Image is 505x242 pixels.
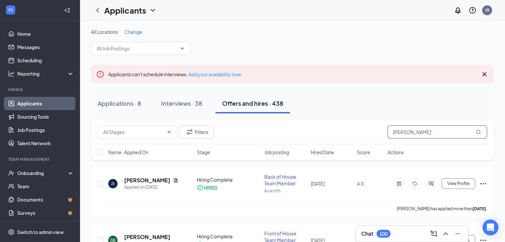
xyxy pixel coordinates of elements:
div: Switch to admin view [17,229,64,235]
svg: CheckmarkCircle [197,184,204,191]
svg: Error [96,70,104,78]
svg: Cross [480,70,488,78]
svg: ChevronDown [166,129,172,135]
a: Team [17,180,74,193]
svg: Notifications [454,6,462,14]
h1: Applicants [104,5,146,16]
span: [DATE] [311,181,325,187]
span: All Locations [91,29,118,35]
a: Scheduling [17,54,74,67]
svg: QuestionInfo [468,6,476,14]
svg: WorkstreamLogo [7,7,14,13]
span: Name · Applied On [108,149,148,155]
a: Messages [17,40,74,54]
button: View Profile [442,178,475,189]
div: Applied on [DATE] [124,184,178,191]
a: Job Postings [17,123,74,137]
span: Hired Date [311,149,334,155]
svg: ChevronLeft [94,6,102,14]
svg: Analysis [8,70,15,77]
input: All Stages [103,128,164,136]
span: Actions [387,149,404,155]
svg: ChevronDown [180,46,185,51]
svg: MagnifyingGlass [476,129,481,135]
div: Team Management [8,156,73,162]
svg: UserCheck [8,170,15,176]
div: Open Intercom Messenger [482,219,498,235]
div: JR [485,7,489,13]
a: Home [17,27,74,40]
span: 4.0 [357,181,364,187]
div: HIRED [204,184,217,191]
button: Minimize [452,228,463,239]
span: View Profile [447,181,469,186]
h3: Chat [361,230,373,237]
svg: ChevronUp [442,230,450,238]
svg: Collapse [64,7,71,14]
svg: Tag [411,181,419,186]
a: DocumentsCrown [17,193,74,206]
div: 100 [379,231,387,237]
div: Interviews · 38 [161,99,202,107]
p: [PERSON_NAME] has applied more than . [397,206,487,212]
span: Stage [197,149,210,155]
span: Score [357,149,370,155]
input: All Job Postings [97,45,177,52]
svg: Document [173,178,178,183]
div: Offers and hires · 438 [222,99,283,107]
a: Talent Network [17,137,74,150]
div: JJ [111,181,115,186]
span: Job posting [264,149,289,155]
svg: ActiveNote [395,181,403,186]
svg: Minimize [454,230,462,238]
a: SurveysCrown [17,206,74,219]
div: Reporting [17,70,74,77]
svg: ComposeMessage [430,230,438,238]
h5: [PERSON_NAME] [124,177,170,184]
svg: ChevronDown [149,6,157,14]
svg: ActiveChat [427,181,435,186]
div: Applications · 8 [98,99,141,107]
div: Onboarding [17,170,68,176]
div: Hiring Complete [197,233,260,240]
a: Applicants [17,97,74,110]
span: Applicants can't schedule interviews. [108,71,241,77]
svg: Ellipses [479,180,487,188]
div: Hiring [8,87,73,92]
button: ChevronUp [440,228,451,239]
input: Search in offers and hires [387,125,487,139]
span: Change [125,29,142,35]
div: Back of House Team Member [264,173,306,187]
b: [DATE] [472,206,486,211]
div: Hiring Complete [197,176,260,183]
h5: [PERSON_NAME] [124,233,170,241]
svg: Filter [186,128,194,136]
button: Filter Filters [180,125,214,139]
div: Acworth [264,188,306,194]
a: Add your availability now [188,71,241,77]
svg: Settings [8,229,15,235]
a: Sourcing Tools [17,110,74,123]
button: ComposeMessage [428,228,439,239]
